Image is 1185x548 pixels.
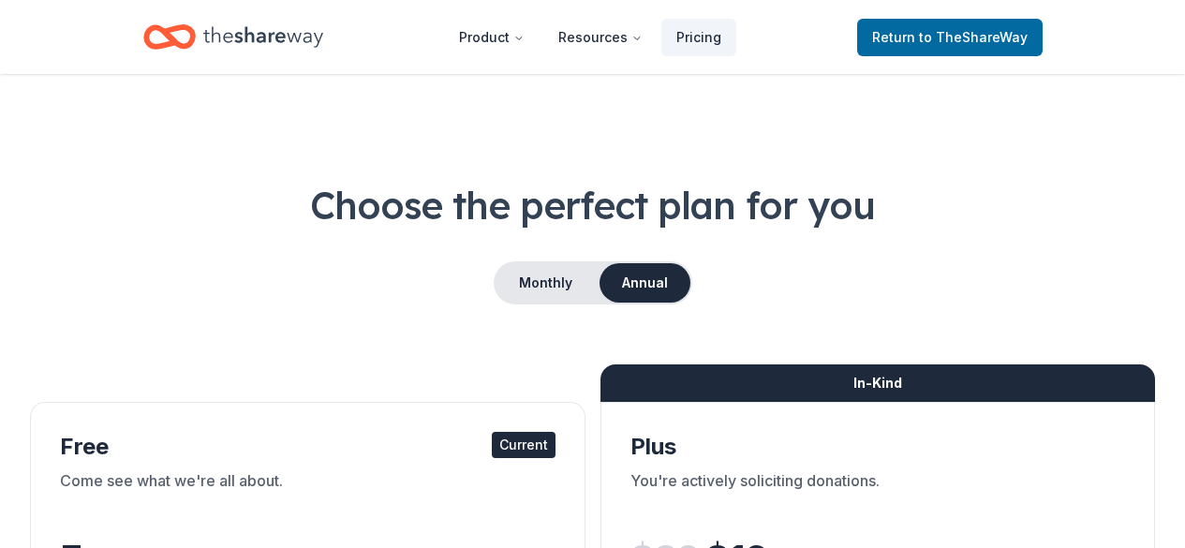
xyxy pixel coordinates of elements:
[496,263,596,303] button: Monthly
[492,432,555,458] div: Current
[600,364,1156,402] div: In-Kind
[919,29,1028,45] span: to TheShareWay
[60,469,555,522] div: Come see what we're all about.
[60,432,555,462] div: Free
[630,469,1126,522] div: You're actively soliciting donations.
[857,19,1043,56] a: Returnto TheShareWay
[543,19,658,56] button: Resources
[630,432,1126,462] div: Plus
[661,19,736,56] a: Pricing
[30,179,1155,231] h1: Choose the perfect plan for you
[444,15,736,59] nav: Main
[143,15,323,59] a: Home
[444,19,540,56] button: Product
[600,263,690,303] button: Annual
[872,26,1028,49] span: Return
